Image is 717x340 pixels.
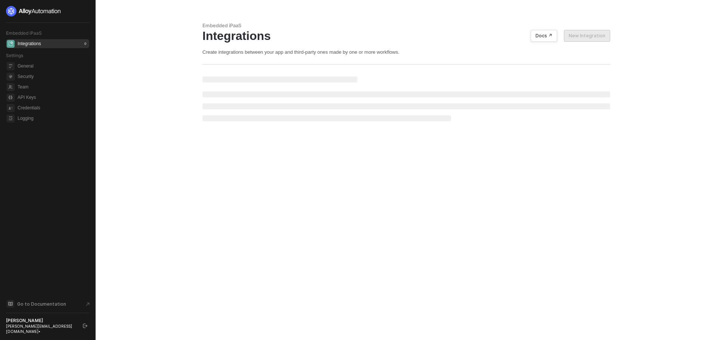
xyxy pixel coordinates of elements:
span: Logging [18,114,88,123]
div: 0 [83,41,88,47]
span: Go to Documentation [17,301,66,307]
span: Team [18,82,88,91]
span: Credentials [18,103,88,112]
a: logo [6,6,89,16]
span: logging [7,115,15,122]
img: logo [6,6,61,16]
span: api-key [7,94,15,102]
div: Integrations [202,29,610,43]
span: Embedded iPaaS [6,30,42,36]
span: logout [83,324,87,328]
div: [PERSON_NAME] [6,318,76,324]
div: [PERSON_NAME][EMAIL_ADDRESS][DOMAIN_NAME] • [6,324,76,334]
span: General [18,62,88,71]
div: Integrations [18,41,41,47]
span: API Keys [18,93,88,102]
span: documentation [7,300,14,308]
span: integrations [7,40,15,48]
a: Knowledge Base [6,299,90,308]
span: general [7,62,15,70]
span: security [7,73,15,81]
div: Embedded iPaaS [202,22,610,29]
span: Security [18,72,88,81]
span: credentials [7,104,15,112]
span: Settings [6,53,23,58]
div: Docs ↗ [536,33,552,39]
button: New Integration [564,30,610,42]
button: Docs ↗ [531,30,557,42]
div: Create integrations between your app and third-party ones made by one or more workflows. [202,49,610,55]
span: team [7,83,15,91]
span: document-arrow [84,300,91,308]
